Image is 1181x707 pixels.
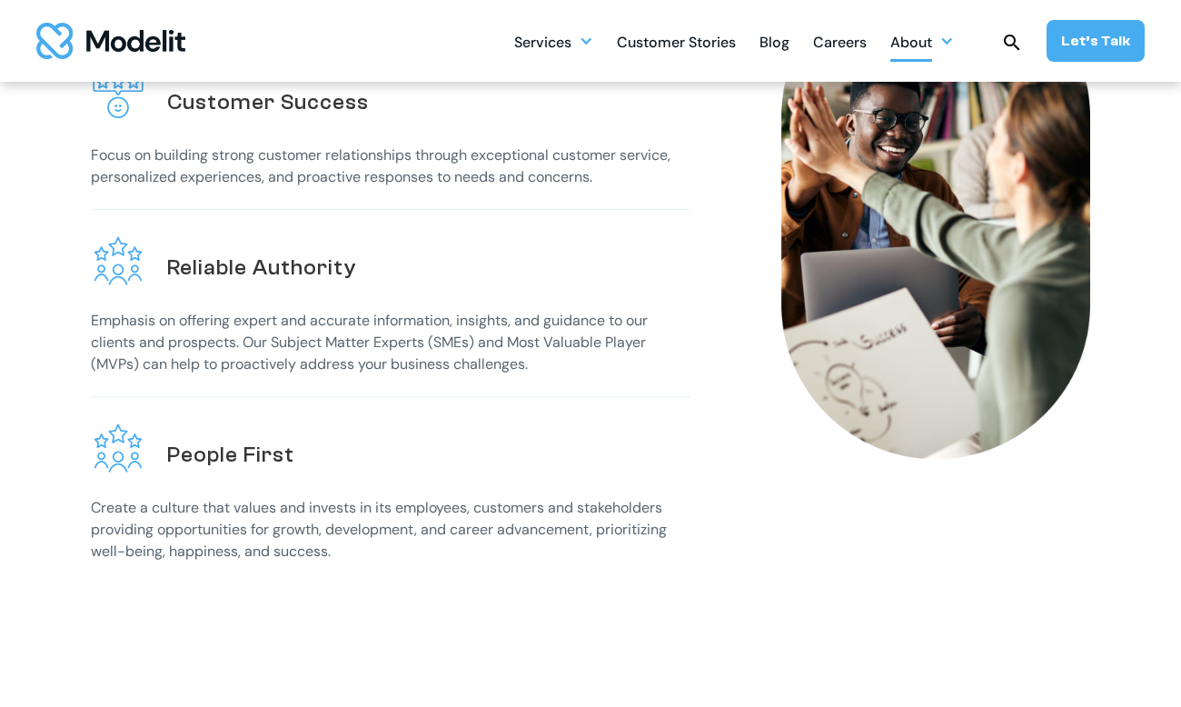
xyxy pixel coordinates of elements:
[759,24,789,59] a: Blog
[36,23,185,59] img: modelit logo
[890,26,932,62] div: About
[1047,20,1145,62] a: Let’s Talk
[1061,31,1130,51] div: Let’s Talk
[91,310,690,375] p: Emphasis on offering expert and accurate information, insights, and guidance to our clients and p...
[813,24,867,59] a: Careers
[890,24,954,59] div: About
[514,24,593,59] div: Services
[813,26,867,62] div: Careers
[759,26,789,62] div: Blog
[91,497,690,563] p: Create a culture that values and invests in its employees, customers and stakeholders providing o...
[167,441,294,469] h2: People First
[167,88,369,116] h2: Customer Success
[514,26,571,62] div: Services
[91,144,690,188] p: Focus on building strong customer relationships through exceptional customer service, personalize...
[617,24,736,59] a: Customer Stories
[167,254,356,282] h2: Reliable Authority
[36,23,185,59] a: home
[617,26,736,62] div: Customer Stories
